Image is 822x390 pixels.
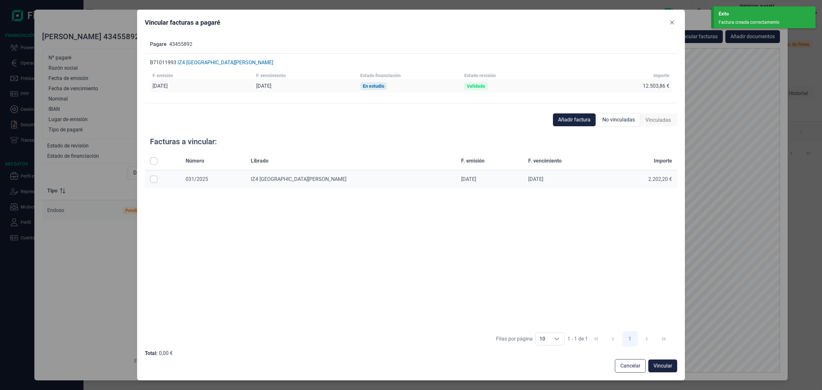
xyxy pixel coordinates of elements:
span: No vinculadas [602,116,635,124]
div: [DATE] [461,176,518,182]
span: Número [186,157,204,165]
div: Importe [653,73,669,78]
button: Previous Page [605,331,621,347]
div: Validado [467,84,485,89]
div: All items unselected [150,157,158,165]
div: Filas por página [496,335,533,343]
button: Last Page [656,331,671,347]
div: F. emisión [153,73,173,78]
button: Close [667,17,677,28]
p: B71011993 [150,59,176,66]
span: Importe [654,157,672,165]
div: [DATE] [153,83,168,89]
button: Añadir factura [553,113,596,126]
div: Estado revisión [464,73,496,78]
span: Cancelar [620,362,640,370]
div: Éxito [719,11,811,17]
p: Pagare [150,40,167,48]
button: Page 1 [622,331,638,347]
span: Librado [251,157,268,165]
button: Next Page [639,331,654,347]
button: Vincular [648,359,677,372]
span: Vinculadas [645,116,671,124]
div: Choose [549,333,564,345]
div: [DATE] [256,83,271,89]
div: 0,00 € [159,350,173,357]
div: Vinculadas [640,114,676,127]
p: 43455892 [169,40,192,48]
div: Row Selected null [150,175,158,183]
div: Total: [145,350,158,357]
div: 12.503,86 € [643,83,669,89]
div: Estado financiación [360,73,401,78]
div: [DATE] [528,176,605,182]
span: Añadir factura [558,116,590,124]
div: Vincular facturas a pagaré [145,18,220,27]
span: 1 - 1 de 1 [567,336,588,341]
button: First Page [589,331,604,347]
span: Vincular [653,362,672,370]
span: F. vencimiento [528,157,562,165]
span: F. emisión [461,157,485,165]
div: F. vencimiento [256,73,286,78]
div: No vinculadas [597,113,640,127]
span: 031/2025 [186,176,208,182]
button: Cancelar [615,359,646,373]
div: Factura creada correctamente [719,19,806,26]
span: IZ4 [GEOGRAPHIC_DATA][PERSON_NAME] [251,176,346,182]
div: 2.202,20 € [615,176,672,182]
div: IZ4 [GEOGRAPHIC_DATA][PERSON_NAME] [178,59,273,66]
span: 10 [536,333,549,345]
div: En estudio [363,84,384,89]
div: Facturas a vincular: [150,137,217,147]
